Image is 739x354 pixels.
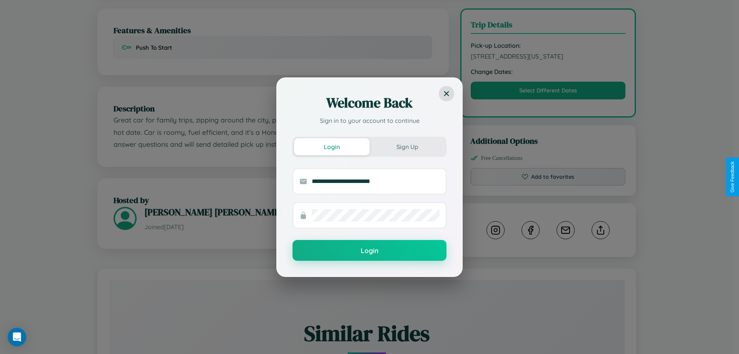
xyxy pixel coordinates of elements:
[730,161,735,193] div: Give Feedback
[293,240,446,261] button: Login
[369,138,445,155] button: Sign Up
[293,94,446,112] h2: Welcome Back
[293,116,446,125] p: Sign in to your account to continue
[8,328,26,346] div: Open Intercom Messenger
[294,138,369,155] button: Login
